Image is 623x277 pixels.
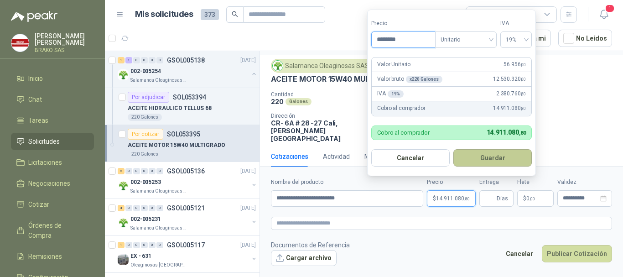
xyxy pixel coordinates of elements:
div: Actividad [323,152,350,162]
button: Cancelar [371,149,450,167]
a: 2 0 0 0 0 0 GSOL005136[DATE] Company Logo002-005253Salamanca Oleaginosas SAS [118,166,258,195]
button: Guardar [453,149,532,167]
span: ,00 [530,196,535,201]
a: 4 0 0 0 0 0 GSOL005121[DATE] Company Logo002-005231Salamanca Oleaginosas SAS [118,203,258,232]
div: 19 % [388,90,404,98]
label: Validez [557,178,612,187]
p: IVA [377,89,404,98]
p: Cobro al comprador [377,130,430,136]
div: 1 [118,57,125,63]
p: $ 0,00 [517,190,554,207]
p: Valor Unitario [377,60,410,69]
span: Días [497,191,508,206]
span: search [232,11,238,17]
span: 12.530.320 [493,75,526,84]
span: Inicio [28,73,43,84]
p: GSOL005138 [167,57,205,63]
span: Cotizar [28,199,49,209]
p: [DATE] [240,167,256,176]
button: Publicar Cotización [542,245,612,262]
span: Remisiones [28,251,62,261]
div: 0 [125,205,132,211]
span: 56.956 [504,60,526,69]
p: $14.911.080,80 [427,190,476,207]
span: Licitaciones [28,157,62,167]
span: ,00 [521,77,526,82]
p: SOL053395 [167,131,200,137]
div: 0 [141,242,148,248]
label: Precio [371,19,435,28]
span: Solicitudes [28,136,60,146]
div: 0 [149,57,156,63]
a: Órdenes de Compra [11,217,94,244]
p: EX - 631 [130,252,151,261]
span: ,80 [521,106,526,111]
p: ACEITE HIDRAULICO TELLUS 68 [128,104,212,113]
p: ACEITE MOTOR 15W40 MULTIGRADO [271,74,403,84]
button: Cancelar [501,245,538,262]
p: Dirección [271,113,371,119]
span: 14.911.080 [493,104,526,113]
img: Company Logo [118,69,129,80]
div: 2 [118,168,125,174]
span: Unitario [441,33,491,47]
div: 1 [125,57,132,63]
button: No Leídos [558,30,612,47]
span: 19% [506,33,526,47]
label: Precio [427,178,476,187]
a: Cotizar [11,196,94,213]
p: GSOL005136 [167,168,205,174]
p: 002-005231 [130,215,161,224]
p: CR- 6A # 28 -27 Cali , [PERSON_NAME][GEOGRAPHIC_DATA] [271,119,371,142]
label: Nombre del producto [271,178,423,187]
a: Solicitudes [11,133,94,150]
div: 0 [149,168,156,174]
span: Órdenes de Compra [28,220,85,240]
span: 14.911.080 [487,129,526,136]
p: GSOL005121 [167,205,205,211]
p: Salamanca Oleaginosas SAS [130,188,188,195]
a: Chat [11,91,94,108]
div: Galones [286,98,311,105]
img: Company Logo [118,254,129,265]
img: Company Logo [11,34,29,52]
p: Salamanca Oleaginosas SAS [130,77,188,84]
div: Salamanca Oleaginosas SAS [271,59,373,73]
div: Por cotizar [128,129,163,140]
p: [DATE] [240,241,256,250]
div: 0 [156,205,163,211]
span: 0 [526,196,535,201]
p: GSOL005117 [167,242,205,248]
img: Logo peakr [11,11,57,22]
img: Company Logo [273,61,283,71]
span: 1 [605,4,615,13]
div: 1 [118,242,125,248]
div: 0 [149,205,156,211]
div: 0 [133,168,140,174]
p: [PERSON_NAME] [PERSON_NAME] [35,33,94,46]
a: Por adjudicarSOL053394ACEITE HIDRAULICO TELLUS 68220 Galones [105,88,260,125]
span: Tareas [28,115,48,125]
span: ,80 [521,91,526,96]
p: Salamanca Oleaginosas SAS [130,225,188,232]
label: IVA [500,19,532,28]
div: 0 [125,168,132,174]
a: Negociaciones [11,175,94,192]
label: Entrega [479,178,514,187]
a: Por cotizarSOL053395ACEITE MOTOR 15W40 MULTIGRADO220 Galones [105,125,260,162]
div: 4 [118,205,125,211]
p: [DATE] [240,56,256,65]
a: Tareas [11,112,94,129]
div: 0 [156,57,163,63]
div: 0 [141,168,148,174]
span: ,00 [521,62,526,67]
h1: Mis solicitudes [135,8,193,21]
span: 14.911.080 [436,196,470,201]
p: 220 [271,98,284,105]
div: 0 [133,205,140,211]
div: 0 [156,242,163,248]
p: ACEITE MOTOR 15W40 MULTIGRADO [128,141,225,150]
p: Oleaginosas [GEOGRAPHIC_DATA][PERSON_NAME] [130,261,188,269]
p: SOL053394 [173,94,206,100]
div: 0 [133,242,140,248]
